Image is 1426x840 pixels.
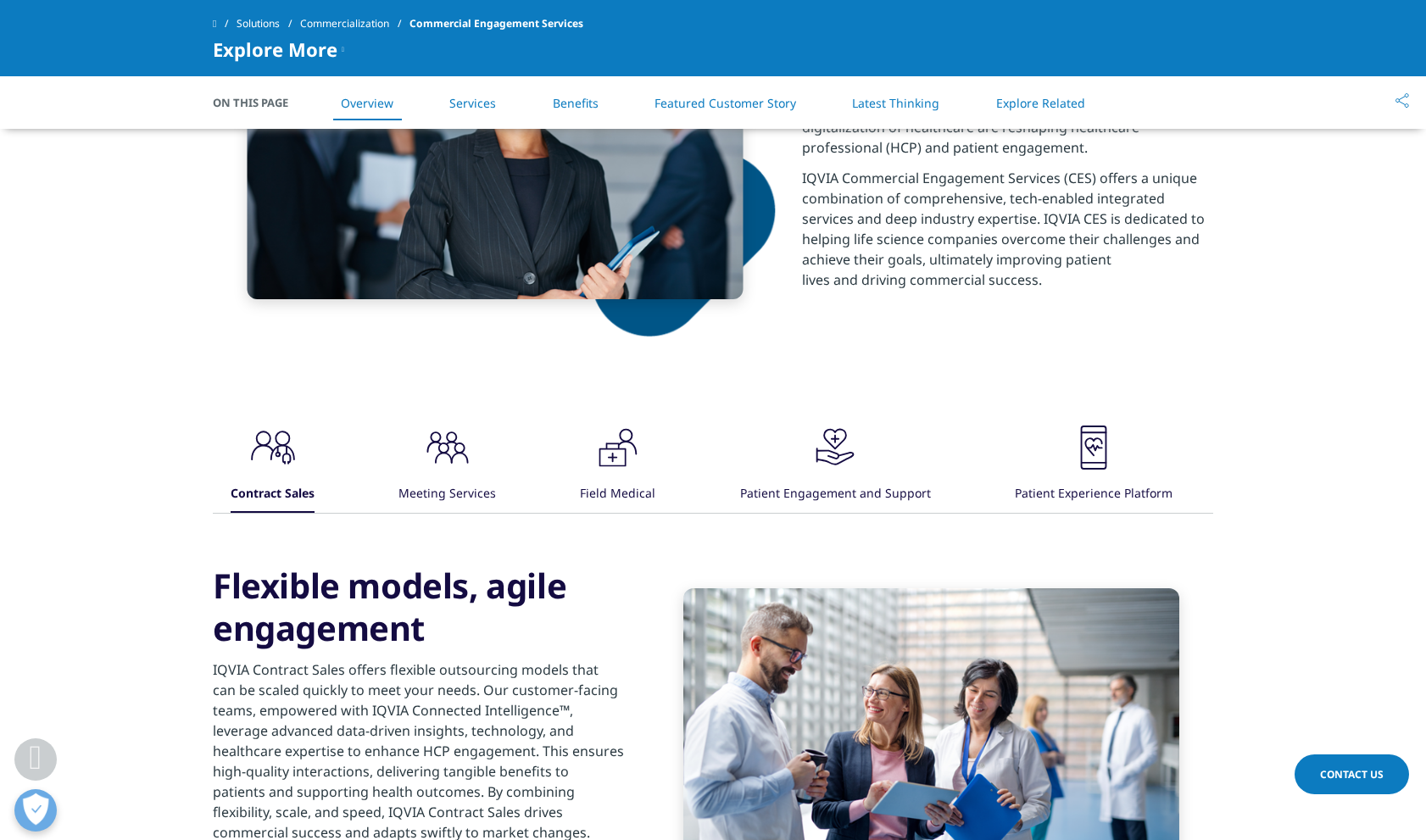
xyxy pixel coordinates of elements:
[1295,754,1409,794] a: Contact Us
[740,476,931,513] div: Patient Engagement and Support
[852,95,939,111] a: Latest Thinking
[1015,476,1173,513] div: Patient Experience Platform
[802,168,1213,300] p: IQVIA Commercial Engagement Services (CES) offers a unique combination of comprehensive, tech-ena...
[213,39,337,59] span: Explore More
[237,8,300,39] a: Solutions
[996,95,1085,111] a: Explore Related
[341,95,393,111] a: Overview
[228,422,315,513] button: Contract Sales
[738,422,931,513] button: Patient Engagement and Support
[213,94,306,111] span: On This Page
[580,476,655,513] div: Field Medical
[409,8,583,39] span: Commercial Engagement Services
[398,476,496,513] div: Meeting Services
[1012,422,1173,513] button: Patient Experience Platform
[396,422,496,513] button: Meeting Services
[213,565,624,649] h3: Flexible models, agile engagement
[231,476,315,513] div: Contract Sales
[14,789,57,832] button: Open Preferences
[300,8,409,39] a: Commercialization
[553,95,599,111] a: Benefits
[449,95,496,111] a: Services
[1320,767,1384,782] span: Contact Us
[577,422,655,513] button: Field Medical
[655,95,796,111] a: Featured Customer Story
